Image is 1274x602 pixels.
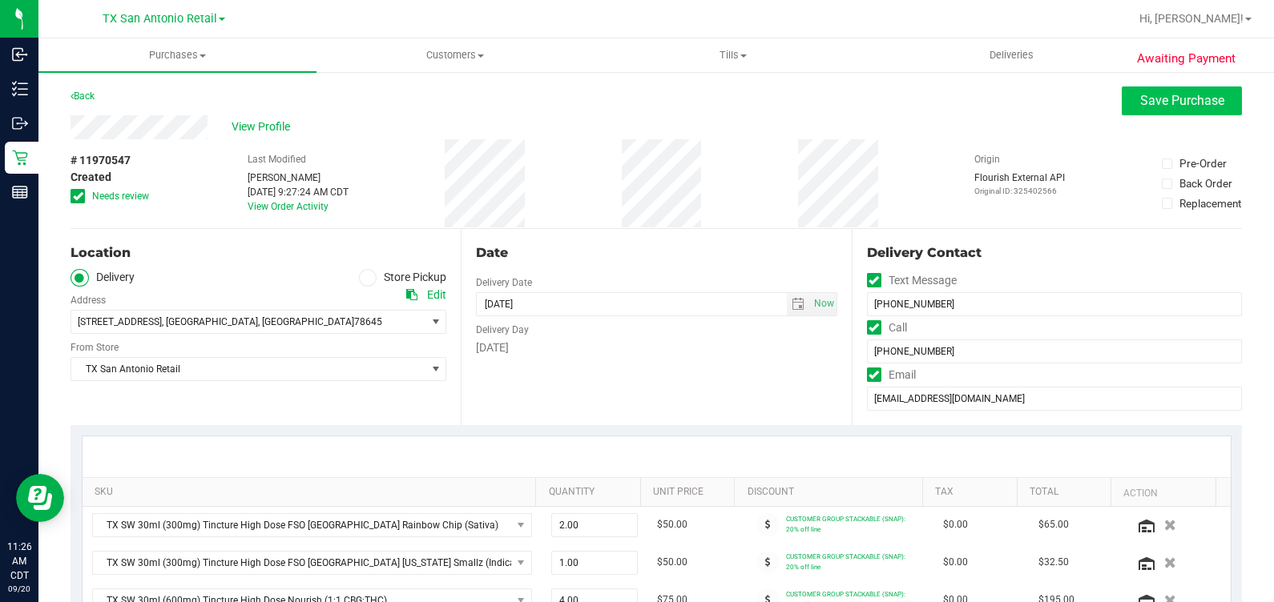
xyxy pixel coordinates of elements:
span: $50.00 [657,517,687,532]
input: 1.00 [552,552,637,574]
span: Purchases [38,48,316,62]
span: $0.00 [943,517,968,532]
div: Flourish External API [974,171,1065,197]
a: Purchases [38,38,316,72]
span: NO DATA FOUND [92,513,532,537]
span: TX San Antonio Retail [71,358,425,380]
span: Set Current date [810,292,837,315]
p: Original ID: 325402566 [974,185,1065,197]
span: TX San Antonio Retail [103,12,217,26]
span: Created [71,169,111,186]
div: Copy address to clipboard [406,287,417,303]
label: Store Pickup [359,269,447,287]
span: Deliveries [968,48,1055,62]
div: [DATE] 9:27:24 AM CDT [248,185,349,199]
span: Needs review [92,189,149,203]
input: 2.00 [552,514,637,536]
inline-svg: Inbound [12,46,28,62]
inline-svg: Retail [12,150,28,166]
span: , [GEOGRAPHIC_DATA] [258,316,354,327]
a: Quantity [549,486,635,499]
inline-svg: Outbound [12,115,28,131]
div: Pre-Order [1179,155,1227,171]
span: $0.00 [943,555,968,570]
span: # 11970547 [71,152,131,169]
label: Origin [974,152,1000,167]
a: View Order Activity [248,201,329,212]
label: Address [71,293,106,307]
div: Back Order [1179,175,1232,191]
input: Format: (999) 999-9999 [867,292,1242,316]
a: Customers [316,38,595,72]
span: CUSTOMER GROUP STACKABLE (SNAP): 20% off line [786,552,905,571]
span: select [787,293,810,315]
div: Location [71,243,446,263]
label: Last Modified [248,152,306,167]
span: select [425,358,445,380]
span: NO DATA FOUND [92,551,532,575]
label: From Store [71,340,119,355]
p: 11:26 AM CDT [7,540,31,583]
a: Back [71,90,95,102]
input: Format: (999) 999-9999 [867,339,1242,363]
div: Edit [427,287,446,303]
a: Deliveries [873,38,1151,72]
div: [PERSON_NAME] [248,171,349,185]
span: $32.50 [1038,555,1069,570]
span: , [GEOGRAPHIC_DATA] [162,316,258,327]
th: Action [1111,478,1216,507]
a: Total [1030,486,1105,499]
span: Awaiting Payment [1137,50,1236,68]
inline-svg: Inventory [12,81,28,97]
a: Unit Price [653,486,728,499]
span: CUSTOMER GROUP STACKABLE (SNAP): 20% off line [786,515,905,533]
div: Replacement [1179,195,1241,211]
span: Tills [595,48,872,62]
span: select [425,311,445,333]
span: Customers [317,48,594,62]
a: Tills [595,38,873,72]
label: Call [867,316,907,339]
p: 09/20 [7,583,31,595]
span: TX SW 30ml (300mg) Tincture High Dose FSO [GEOGRAPHIC_DATA] [US_STATE] Smallz (Indica) [93,552,511,574]
span: TX SW 30ml (300mg) Tincture High Dose FSO [GEOGRAPHIC_DATA] Rainbow Chip (Sativa) [93,514,511,536]
button: Save Purchase [1122,86,1242,115]
label: Text Message [867,269,957,292]
span: Hi, [PERSON_NAME]! [1139,12,1244,25]
div: Date [476,243,837,263]
div: [DATE] [476,339,837,356]
label: Delivery Day [476,323,529,337]
span: $65.00 [1038,517,1069,532]
span: Save Purchase [1140,93,1224,108]
inline-svg: Reports [12,184,28,200]
label: Delivery [71,269,135,287]
label: Delivery Date [476,275,532,290]
span: select [810,293,837,315]
a: SKU [95,486,530,499]
span: 78645 [354,316,382,327]
iframe: Resource center [16,474,64,522]
span: View Profile [232,118,296,135]
span: [STREET_ADDRESS] [78,316,162,327]
a: Tax [935,486,1010,499]
div: Delivery Contact [867,243,1242,263]
a: Discount [748,486,917,499]
span: $50.00 [657,555,687,570]
label: Email [867,363,916,387]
